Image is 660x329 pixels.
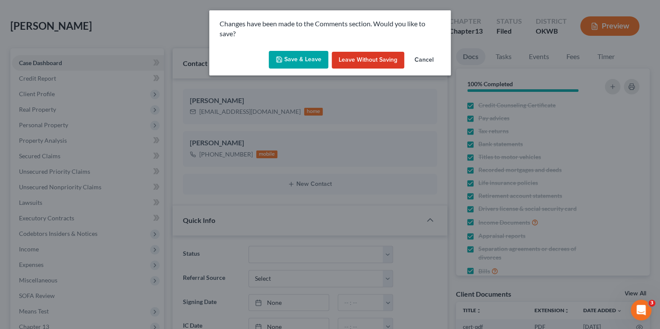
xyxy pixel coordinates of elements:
[408,52,440,69] button: Cancel
[332,52,404,69] button: Leave without Saving
[269,51,328,69] button: Save & Leave
[220,19,440,39] p: Changes have been made to the Comments section. Would you like to save?
[648,300,655,307] span: 3
[631,300,651,320] iframe: Intercom live chat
